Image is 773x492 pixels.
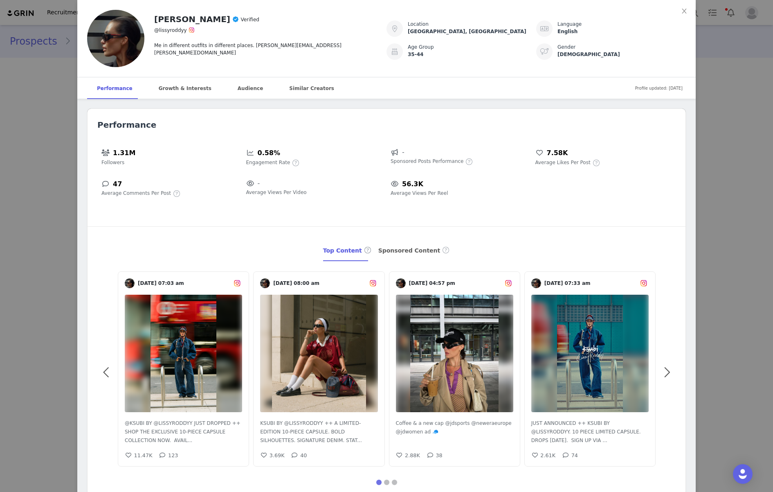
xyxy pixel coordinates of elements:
div: Performance [87,77,142,99]
span: KSUBI BY @LISSYRODDYY ++ A LIMITED-EDITION 10-PIECE CAPSULE. BOLD SILHOUETTES. SIGNATURE DENIM. S... [260,420,362,443]
img: KSUBI BY @LISSYRODDYY ++ A LIMITED-EDITION 10-PIECE CAPSULE. BOLD SILHOUETTES. SIGNATURE DENIM. S... [272,295,366,412]
span: Engagement Rate [246,159,290,166]
img: instagram.svg [640,280,647,287]
span: Profile updated: [DATE] [635,79,683,97]
img: v2 [87,10,144,67]
div: Top Content [323,240,372,262]
span: Average Comments Per Post [101,190,171,197]
span: - [402,147,404,157]
body: Rich Text Area. Press ALT-0 for help. [7,7,336,16]
h5: 74 [571,451,578,459]
span: Average Likes Per Post [535,159,591,166]
h5: 0.58% [258,148,281,158]
span: [DATE] 07:33 am [541,280,639,287]
img: @KSUBI BY @LISSYRODDYY JUST DROPPED ++ SHOP THE EXCLUSIVE 10-PIECE CAPSULE COLLECTION NOW.​⁠ ⁠ AV... [151,295,217,412]
button: 1 [376,479,382,485]
div: English [557,28,686,35]
a: [DATE] 08:00 amKSUBI BY @LISSYRODDYY ++ A LIMITED-EDITION 10-PIECE CAPSULE. BOLD SILHOUETTES. SIG... [253,271,384,467]
span: JUST ANNOUNCED ++ KSUBI BY @LISSYRODDYY. 10 PIECE LIMITED CAPSULE. DROPS [DATE].⁠ ⁠ SIGN UP VIA ... [531,420,641,443]
img: v2 [531,280,649,427]
h2: Performance [97,119,676,131]
h5: 47 [113,179,122,190]
span: Average Views Per Reel [391,190,448,197]
img: instagram.svg [505,280,512,287]
span: - [258,178,260,188]
span: Sponsored Posts Performance [391,158,463,165]
div: Location [408,20,536,28]
h5: 40 [300,451,307,459]
a: [DATE] 04:57 pmCoffee & a new cap @jdsports @neweraeurope @jdwomen ad 🧢Coffee & a new cap @jdspor... [389,271,520,467]
h5: 2.61K [540,451,555,459]
div: Language [557,20,686,28]
div: Growth & Interests [149,77,221,99]
h5: 2.88K [405,451,420,459]
span: [DATE] 04:57 pm [406,280,503,287]
img: instagram.svg [189,27,195,33]
span: @KSUBI BY @LISSYRODDYY JUST DROPPED ++ SHOP THE EXCLUSIVE 10-PIECE CAPSULE COLLECTION NOW.​⁠ ⁠ AV... [125,420,240,443]
h5: 7.58K [547,148,568,158]
img: Coffee & a new cap @jdsports @neweraeurope @jdwomen ad 🧢 [410,295,499,412]
span: Verified [240,17,259,23]
a: [DATE] 07:33 amJUST ANNOUNCED ++ KSUBI BY @LISSYRODDYY. 10 PIECE LIMITED CAPSULE. DROPS 7TH AUGUS... [524,271,656,467]
h5: 3.69K [270,451,285,459]
span: @lissyroddyy [154,27,187,33]
img: v2 [396,280,513,427]
div: 35-44 [408,51,536,58]
a: [DATE] 07:03 am@KSUBI BY @LISSYRODDYY JUST DROPPED ++ SHOP THE EXCLUSIVE 10-PIECE CAPSULE COLLECT... [118,271,249,467]
img: v2 [260,278,270,288]
h5: 56.3K [402,179,423,190]
span: Average Views Per Video [246,189,307,196]
div: Sponsored Content [378,240,450,262]
h5: 38 [436,451,442,459]
div: Similar Creators [279,77,344,99]
span: [DATE] 07:03 am [135,280,232,287]
span: Coffee & a new cap @jdsports @neweraeurope @jdwomen ad 🧢 [396,420,512,435]
div: Open Intercom Messenger [733,464,753,484]
img: v2 [396,278,406,288]
h2: [PERSON_NAME] [154,13,230,25]
div: [DEMOGRAPHIC_DATA] [557,51,686,58]
img: v2 [125,280,242,427]
h5: 123 [168,451,178,459]
span: [DATE] 08:00 am [270,280,368,287]
img: v2 [531,278,541,288]
h5: 11.47K [134,451,153,459]
img: v2 [125,278,135,288]
div: [GEOGRAPHIC_DATA], [GEOGRAPHIC_DATA] [408,28,536,35]
img: instagram.svg [234,280,241,287]
div: Age Group [408,43,536,51]
img: v2 [260,280,378,427]
img: instagram.svg [369,280,377,287]
span: Followers [101,159,124,166]
div: Me in different outfits in different places. [PERSON_NAME][EMAIL_ADDRESS][PERSON_NAME][DOMAIN_NAME] [154,35,377,56]
button: 3 [391,479,398,485]
img: JUST ANNOUNCED ++ KSUBI BY @LISSYRODDYY. 10 PIECE LIMITED CAPSULE. DROPS 7TH AUGUST.⁠ ⁠ SIGN UP V... [557,295,623,412]
button: 2 [384,479,390,485]
i: icon: close [681,8,688,14]
h5: 1.31M [113,148,135,158]
div: Gender [557,43,686,51]
div: Audience [228,77,273,99]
